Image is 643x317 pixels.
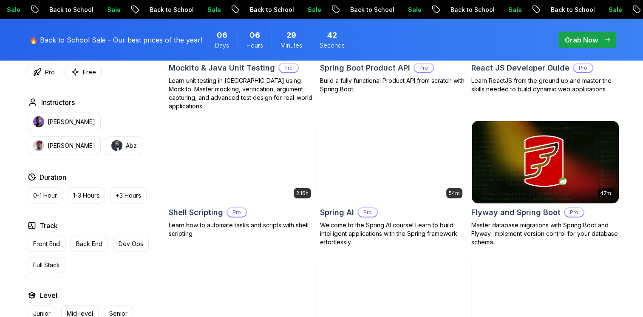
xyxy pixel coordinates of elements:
img: instructor img [111,140,122,151]
button: +3 Hours [110,187,147,204]
p: 1-3 Hours [73,191,99,200]
img: Shell Scripting card [169,121,316,204]
h2: Track [40,221,58,231]
img: Flyway and Spring Boot card [472,121,619,204]
p: Welcome to the Spring AI course! Learn to build intelligent applications with the Spring framewor... [320,221,468,246]
p: Sale [499,6,526,14]
button: Pro [28,64,60,80]
p: Full Stack [33,261,60,269]
p: Learn how to automate tasks and scripts with shell scripting. [169,221,317,238]
button: Dev Ops [113,236,149,252]
button: Full Stack [28,257,65,273]
h2: React JS Developer Guide [471,62,569,74]
p: Master database migrations with Spring Boot and Flyway. Implement version control for your databa... [471,221,619,246]
button: instructor imgAbz [106,136,142,155]
button: instructor img[PERSON_NAME] [28,113,101,131]
span: 29 Minutes [286,29,296,41]
p: Learn unit testing in [GEOGRAPHIC_DATA] using Mockito. Master mocking, verification, argument cap... [169,76,317,110]
span: 6 Hours [249,29,260,41]
span: Seconds [320,41,345,50]
p: Free [83,68,96,76]
p: Back to School [140,6,198,14]
p: Learn ReactJS from the ground up and master the skills needed to build dynamic web applications. [471,76,619,93]
img: instructor img [33,116,44,127]
img: instructor img [33,140,44,151]
p: Dev Ops [119,240,143,248]
p: Back to School [541,6,599,14]
button: instructor img[PERSON_NAME] [28,136,101,155]
h2: Spring Boot Product API [320,62,410,74]
p: 47m [600,190,611,197]
p: [PERSON_NAME] [48,118,95,126]
p: Back End [76,240,102,248]
h2: Level [40,290,57,300]
h2: Spring AI [320,207,354,218]
h2: Duration [40,172,66,182]
p: Sale [399,6,426,14]
p: Sale [298,6,326,14]
p: Front End [33,240,60,248]
button: Free [65,64,102,80]
h2: Flyway and Spring Boot [471,207,561,218]
span: Minutes [280,41,302,50]
button: 0-1 Hour [28,187,62,204]
button: 1-3 Hours [68,187,105,204]
p: Pro [414,64,433,72]
img: Spring AI card [320,121,467,204]
h2: Shell Scripting [169,207,223,218]
h2: Instructors [41,97,75,108]
p: Sale [98,6,125,14]
p: Pro [565,208,584,217]
span: Days [215,41,229,50]
a: Spring AI card54mSpring AIProWelcome to the Spring AI course! Learn to build intelligent applicat... [320,121,468,246]
span: Hours [246,41,263,50]
p: Pro [358,208,377,217]
p: Build a fully functional Product API from scratch with Spring Boot. [320,76,468,93]
p: 54m [449,190,460,197]
p: [PERSON_NAME] [48,142,95,150]
p: Pro [227,208,246,217]
h2: Mockito & Java Unit Testing [169,62,275,74]
p: Back to School [441,6,499,14]
p: Pro [279,64,298,72]
p: Back to School [40,6,98,14]
button: Front End [28,236,65,252]
p: 2.16h [296,190,309,197]
p: Pro [574,64,592,72]
p: Sale [198,6,225,14]
button: Back End [71,236,108,252]
p: 0-1 Hour [33,191,57,200]
p: Grab Now [565,35,598,45]
p: Back to School [241,6,298,14]
p: Sale [599,6,626,14]
p: +3 Hours [116,191,141,200]
span: 6 Days [217,29,227,41]
p: 🔥 Back to School Sale - Our best prices of the year! [29,35,202,45]
span: 42 Seconds [327,29,337,41]
a: Shell Scripting card2.16hShell ScriptingProLearn how to automate tasks and scripts with shell scr... [169,121,317,238]
p: Pro [45,68,55,76]
a: Flyway and Spring Boot card47mFlyway and Spring BootProMaster database migrations with Spring Boo... [471,121,619,246]
p: Abz [126,142,137,150]
p: Back to School [341,6,399,14]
